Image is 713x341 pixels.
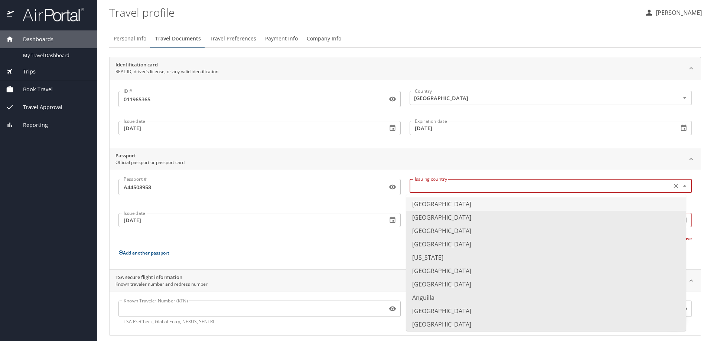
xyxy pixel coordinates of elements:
input: MM/DD/YYYY [410,121,673,135]
img: icon-airportal.png [7,7,14,22]
span: Company Info [307,34,341,43]
div: Identification cardREAL ID, driver’s license, or any valid identification [110,79,701,148]
h2: Passport [115,152,185,160]
div: PassportOfficial passport or passport card [110,148,701,170]
p: Known traveler number and redress number [115,281,208,288]
button: Clear [671,181,681,191]
p: [PERSON_NAME] [654,8,702,17]
span: Dashboards [14,35,53,43]
span: Travel Documents [155,34,201,43]
li: [US_STATE] [406,251,686,264]
button: Close [680,181,689,190]
li: Anguilla [406,291,686,304]
span: Payment Info [265,34,298,43]
p: REAL ID, driver’s license, or any valid identification [115,68,218,75]
li: [GEOGRAPHIC_DATA] [406,278,686,291]
li: [GEOGRAPHIC_DATA] [406,304,686,318]
button: [PERSON_NAME] [642,6,705,19]
h1: Travel profile [109,1,639,24]
span: Book Travel [14,85,53,94]
span: Reporting [14,121,48,129]
span: Personal Info [114,34,146,43]
span: Travel Approval [14,103,62,111]
div: Identification cardREAL ID, driver’s license, or any valid identification [110,57,701,79]
p: Official passport or passport card [115,159,185,166]
div: TSA secure flight informationKnown traveler number and redress number [110,270,701,292]
li: [GEOGRAPHIC_DATA] [406,224,686,237]
div: Profile [109,30,701,47]
div: PassportOfficial passport or passport card [110,170,701,269]
button: Open [680,94,689,102]
p: TSA PreCheck, Global Entry, NEXUS, SENTRI [124,318,395,325]
li: [GEOGRAPHIC_DATA] [406,264,686,278]
button: Add another passport [118,250,169,256]
div: TSA secure flight informationKnown traveler number and redress number [110,292,701,335]
li: [GEOGRAPHIC_DATA] [406,197,686,211]
li: [GEOGRAPHIC_DATA] [406,211,686,224]
input: MM/DD/YYYY [118,121,381,135]
li: [GEOGRAPHIC_DATA] [406,237,686,251]
h2: Identification card [115,61,218,69]
li: [GEOGRAPHIC_DATA] [406,318,686,331]
span: Travel Preferences [210,34,256,43]
img: airportal-logo.png [14,7,84,22]
input: MM/DD/YYYY [118,213,381,227]
span: Trips [14,68,36,76]
span: My Travel Dashboard [23,52,88,59]
h2: TSA secure flight information [115,274,208,281]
